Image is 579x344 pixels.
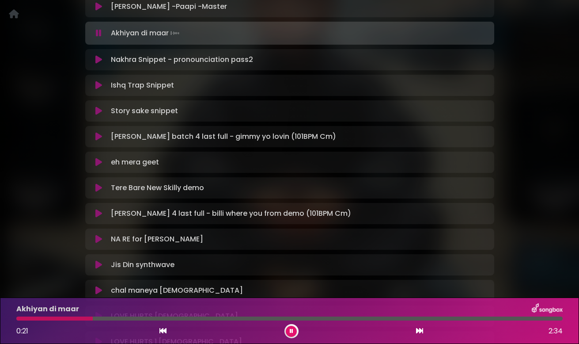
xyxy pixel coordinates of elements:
[111,54,253,65] p: Nakhra Snippet - pronounciation pass2
[111,208,351,219] p: [PERSON_NAME] 4 last full - billi where you from demo (101BPM Cm)
[111,1,227,12] p: [PERSON_NAME] -Paapi -Master
[111,285,243,296] p: chal maneya [DEMOGRAPHIC_DATA]
[111,131,336,142] p: [PERSON_NAME] batch 4 last full - gimmy yo lovin (101BPM Cm)
[111,80,174,91] p: Ishq Trap Snippet
[549,326,563,336] span: 2:34
[16,304,79,314] p: Akhiyan di maar
[169,27,181,39] img: waveform4.gif
[16,326,28,336] span: 0:21
[532,303,563,315] img: songbox-logo-white.png
[111,27,181,39] p: Akhiyan di maar
[111,234,203,245] p: NA RE for [PERSON_NAME]
[111,260,174,270] p: Jis Din synthwave
[111,183,204,193] p: Tere Bare New Skilly demo
[111,157,159,168] p: eh mera geet
[111,106,178,116] p: Story sake snippet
